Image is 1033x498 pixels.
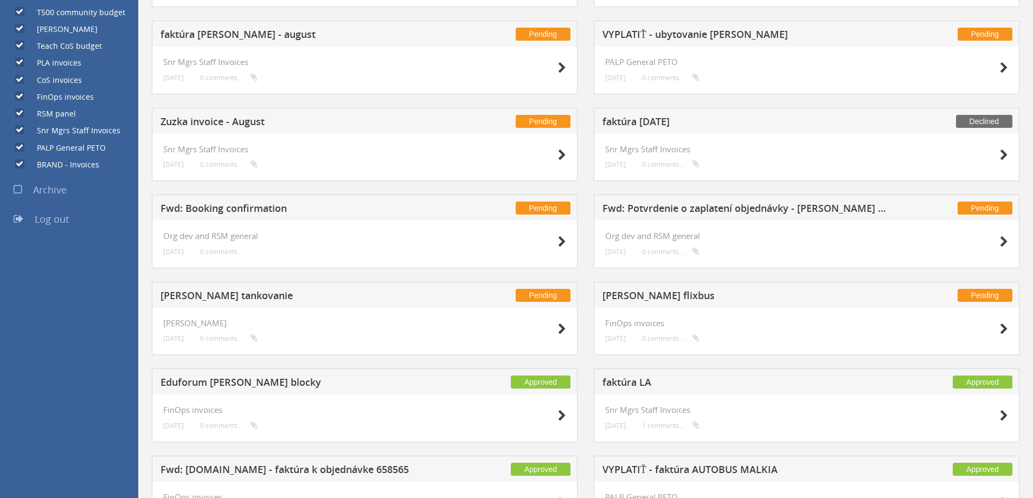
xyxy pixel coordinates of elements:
[642,422,700,430] small: 1 comments...
[605,145,1008,154] h4: Snr Mgrs Staff Invoices
[642,74,700,82] small: 0 comments...
[602,29,888,43] h5: VYPLATIŤ - ubytovanie [PERSON_NAME]
[163,231,566,241] h4: Org dev and RSM general
[200,422,258,430] small: 0 comments...
[642,334,700,342] small: 0 comments...
[605,57,1008,67] h4: PALP General PETO
[953,376,1012,389] span: Approved
[200,74,258,82] small: 0 comments...
[956,115,1012,128] span: Declined
[161,203,446,217] h5: Fwd: Booking confirmation
[26,108,76,119] label: RSM panel
[605,405,1008,415] h4: Snr Mgrs Staff Invoices
[161,29,446,43] h5: faktúra [PERSON_NAME] - august
[602,377,888,391] h5: faktúra LA
[200,160,258,169] small: 0 comments...
[605,231,1008,241] h4: Org dev and RSM general
[605,74,626,82] small: [DATE]
[516,289,570,302] span: Pending
[161,290,446,304] h5: [PERSON_NAME] tankovanie
[26,41,102,51] label: Teach CoS budget
[516,115,570,128] span: Pending
[953,463,1012,476] span: Approved
[163,74,184,82] small: [DATE]
[163,160,184,169] small: [DATE]
[161,464,446,478] h5: Fwd: [DOMAIN_NAME] - faktúra k objednávke 658565
[26,143,106,153] label: PALP General PETO
[163,57,566,67] h4: Snr Mgrs Staff Invoices
[516,202,570,215] span: Pending
[163,405,566,415] h4: FinOps invoices
[161,117,446,130] h5: Zuzka invoice - August
[958,28,1012,41] span: Pending
[26,75,82,86] label: CoS invoices
[163,248,184,256] small: [DATE]
[602,203,888,217] h5: Fwd: Potvrdenie o zaplatení objednávky - [PERSON_NAME] (D6BW6V)
[642,160,700,169] small: 0 comments...
[605,422,626,430] small: [DATE]
[163,422,184,430] small: [DATE]
[642,248,700,256] small: 0 comments...
[958,289,1012,302] span: Pending
[161,377,446,391] h5: Eduforum [PERSON_NAME] blocky
[26,7,125,18] label: T500 community budget
[602,464,888,478] h5: VYPLATIŤ - faktúra AUTOBUS MALKIA
[605,334,626,342] small: [DATE]
[602,117,888,130] h5: faktúra [DATE]
[516,28,570,41] span: Pending
[602,290,888,304] h5: [PERSON_NAME] flixbus
[200,334,258,342] small: 0 comments...
[605,319,1008,328] h4: FinOps invoices
[605,160,626,169] small: [DATE]
[33,183,67,196] span: Archive
[26,125,120,136] label: Snr Mgrs Staff Invoices
[958,202,1012,215] span: Pending
[163,334,184,342] small: [DATE]
[200,248,242,256] small: 0 comments...
[511,463,570,476] span: Approved
[26,92,94,102] label: FinOps invoices
[26,57,81,68] label: PLA invoices
[163,145,566,154] h4: Snr Mgrs Staff Invoices
[163,319,566,328] h4: [PERSON_NAME]
[605,248,626,256] small: [DATE]
[35,212,69,225] span: Log out
[26,159,99,170] label: BRAND - Invoices
[511,376,570,389] span: Approved
[26,24,98,35] label: [PERSON_NAME]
